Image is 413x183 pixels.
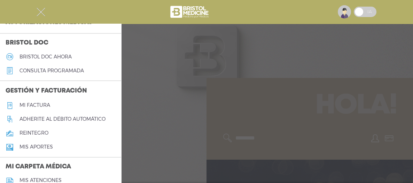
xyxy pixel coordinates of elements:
[20,130,48,136] h5: reintegro
[20,102,50,108] h5: Mi factura
[20,144,53,150] h5: Mis aportes
[20,68,84,74] h5: consulta programada
[37,8,45,16] img: Cober_menu-close-white.svg
[20,116,106,122] h5: Adherite al débito automático
[20,54,72,60] h5: Bristol doc ahora
[169,3,211,20] img: bristol-medicine-blanco.png
[338,5,351,18] img: profile-placeholder.svg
